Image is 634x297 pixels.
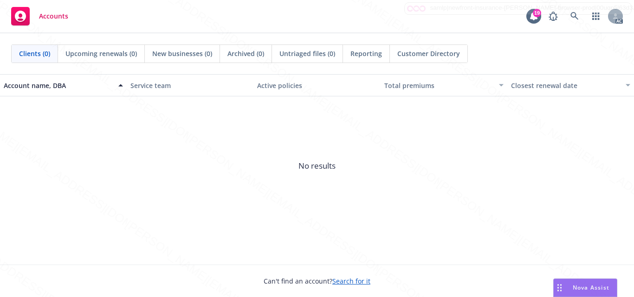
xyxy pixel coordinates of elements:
[253,74,380,96] button: Active policies
[7,3,72,29] a: Accounts
[544,7,563,25] a: Report a Bug
[130,81,250,90] div: Service team
[565,7,584,25] a: Search
[227,49,264,58] span: Archived (0)
[573,284,609,291] span: Nova Assist
[533,9,541,17] div: 19
[397,49,460,58] span: Customer Directory
[279,49,335,58] span: Untriaged files (0)
[39,13,68,20] span: Accounts
[127,74,253,96] button: Service team
[511,81,620,90] div: Closest renewal date
[332,277,370,285] a: Search for it
[553,278,617,297] button: Nova Assist
[350,49,382,58] span: Reporting
[19,49,50,58] span: Clients (0)
[65,49,137,58] span: Upcoming renewals (0)
[152,49,212,58] span: New businesses (0)
[264,276,370,286] span: Can't find an account?
[384,81,493,90] div: Total premiums
[554,279,565,297] div: Drag to move
[4,81,113,90] div: Account name, DBA
[381,74,507,96] button: Total premiums
[507,74,634,96] button: Closest renewal date
[587,7,605,25] a: Switch app
[257,81,376,90] div: Active policies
